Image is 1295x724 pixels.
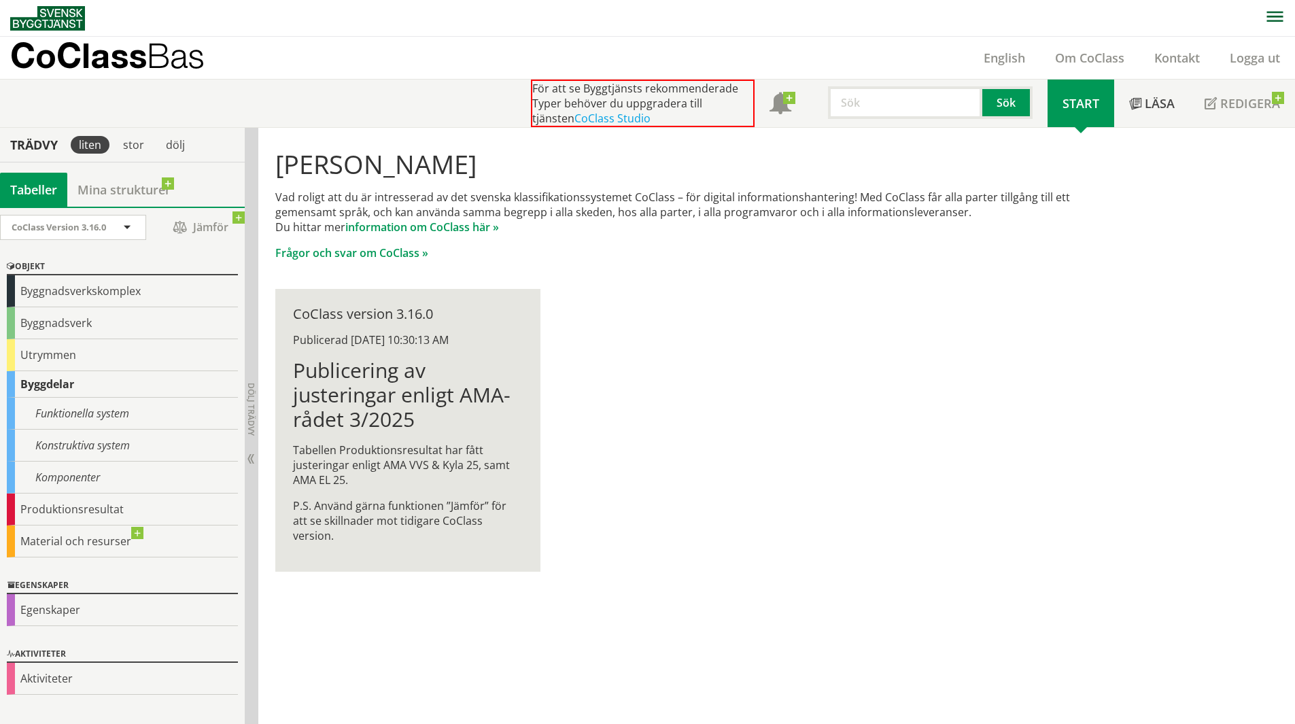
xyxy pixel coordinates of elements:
p: Vad roligt att du är intresserad av det svenska klassifikationssystemet CoClass – för digital inf... [275,190,1111,235]
a: Mina strukturer [67,173,181,207]
div: Produktionsresultat [7,494,238,525]
div: CoClass version 3.16.0 [293,307,522,322]
div: Funktionella system [7,398,238,430]
div: Komponenter [7,462,238,494]
a: Frågor och svar om CoClass » [275,245,428,260]
div: Material och resurser [7,525,238,557]
a: Start [1048,80,1114,127]
a: English [969,50,1040,66]
div: dölj [158,136,193,154]
span: Redigera [1220,95,1280,111]
span: Dölj trädvy [245,383,257,436]
div: stor [115,136,152,154]
div: Trädvy [3,137,65,152]
div: Egenskaper [7,578,238,594]
h1: Publicering av justeringar enligt AMA-rådet 3/2025 [293,358,522,432]
div: Utrymmen [7,339,238,371]
a: Redigera [1190,80,1295,127]
div: Publicerad [DATE] 10:30:13 AM [293,332,522,347]
a: Kontakt [1139,50,1215,66]
div: Egenskaper [7,594,238,626]
div: För att se Byggtjänsts rekommenderade Typer behöver du uppgradera till tjänsten [531,80,755,127]
span: Start [1063,95,1099,111]
button: Sök [982,86,1033,119]
div: Objekt [7,259,238,275]
span: Jämför [160,216,241,239]
div: Aktiviteter [7,647,238,663]
span: Läsa [1145,95,1175,111]
a: Om CoClass [1040,50,1139,66]
div: Byggdelar [7,371,238,398]
div: Byggnadsverkskomplex [7,275,238,307]
a: Läsa [1114,80,1190,127]
span: CoClass Version 3.16.0 [12,221,106,233]
a: Logga ut [1215,50,1295,66]
img: Svensk Byggtjänst [10,6,85,31]
div: Konstruktiva system [7,430,238,462]
a: CoClass Studio [574,111,651,126]
p: CoClass [10,48,205,63]
p: P.S. Använd gärna funktionen ”Jämför” för att se skillnader mot tidigare CoClass version. [293,498,522,543]
a: information om CoClass här » [345,220,499,235]
h1: [PERSON_NAME] [275,149,1111,179]
div: Aktiviteter [7,663,238,695]
div: Byggnadsverk [7,307,238,339]
span: Notifikationer [770,94,791,116]
a: CoClassBas [10,37,234,79]
p: Tabellen Produktionsresultat har fått justeringar enligt AMA VVS & Kyla 25, samt AMA EL 25. [293,443,522,487]
span: Bas [147,35,205,75]
div: liten [71,136,109,154]
input: Sök [828,86,982,119]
